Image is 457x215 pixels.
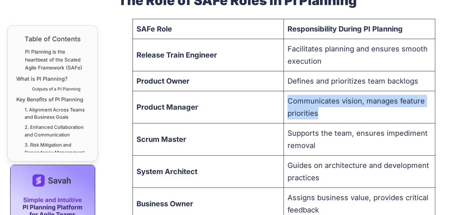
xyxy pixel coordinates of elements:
a: PI Planning is the heartbeat of the Scaled Agile Framework (SAFe) [25,48,89,72]
strong: SAFe Role [137,25,172,33]
a: 1. Alignment Across Teams and Business Goals [25,106,89,121]
strong: Business Owner [137,199,193,208]
a: 2. Enhanced Collaboration and Communication [25,123,89,139]
iframe: Chat Widget [421,180,457,215]
td: Supports the team, ensures impediment removal [284,123,435,156]
td: Defines and prioritizes team backlogs [284,71,435,91]
a: 3. Risk Mitigation and Dependency Management [25,141,89,156]
strong: Responsibility During PI Planning [288,25,403,33]
a: What is PI Planning? [16,75,68,83]
a: Outputs of a PI Planning [32,86,80,93]
div: Table of Contents [16,34,89,44]
td: Guides on architecture and development practices [284,156,435,188]
strong: Product Manager [137,103,198,111]
strong: Release Train Engineer [137,51,217,59]
td: Facilitates planning and ensures smooth execution [284,39,435,71]
td: Communicates vision, manages feature priorities [284,91,435,123]
strong: Scrum Master [137,135,186,144]
a: Key Benefits of PI Planning [16,95,83,104]
strong: Product Owner [137,77,189,85]
strong: System Architect [137,167,197,176]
